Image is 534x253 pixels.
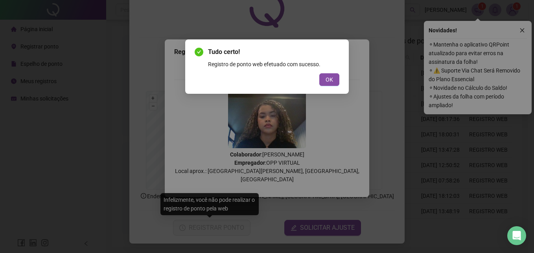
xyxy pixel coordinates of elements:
span: OK [326,75,333,84]
button: OK [319,73,339,86]
span: Tudo certo! [208,47,339,57]
div: Registro de ponto web efetuado com sucesso. [208,60,339,69]
div: Open Intercom Messenger [507,226,526,245]
span: check-circle [195,48,203,56]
